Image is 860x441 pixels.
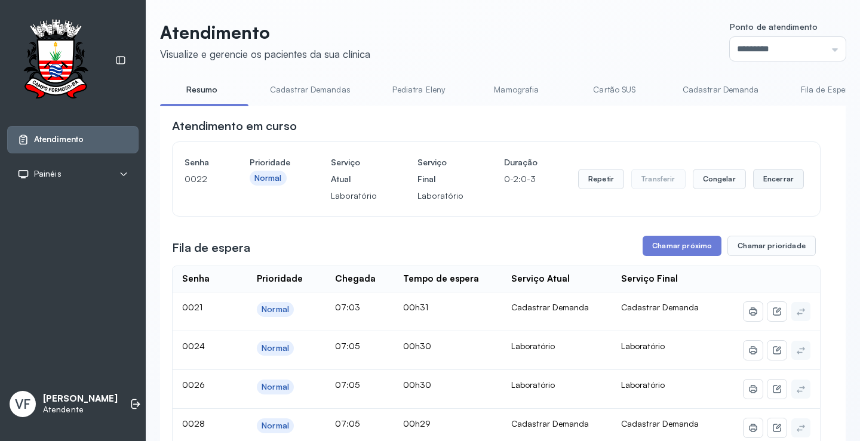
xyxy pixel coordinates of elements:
button: Repetir [578,169,624,189]
button: Encerrar [753,169,804,189]
div: Laboratório [511,380,602,390]
img: Logotipo do estabelecimento [13,19,99,102]
a: Resumo [160,80,244,100]
button: Chamar prioridade [727,236,816,256]
div: Normal [262,421,289,431]
div: Laboratório [511,341,602,351]
h4: Serviço Final [417,154,463,187]
h3: Fila de espera [172,239,250,256]
button: Congelar [693,169,746,189]
a: Mamografia [475,80,558,100]
p: 0-2:0-3 [504,171,537,187]
span: Cadastrar Demanda [621,302,699,312]
span: 07:05 [335,341,360,351]
span: Laboratório [621,341,665,351]
a: Cartão SUS [573,80,656,100]
span: 07:05 [335,380,360,390]
div: Chegada [335,273,376,285]
div: Tempo de espera [403,273,479,285]
span: 0021 [182,302,202,312]
a: Pediatra Eleny [377,80,460,100]
span: Ponto de atendimento [730,21,818,32]
div: Prioridade [257,273,303,285]
span: 00h30 [403,380,431,390]
p: 0022 [185,171,209,187]
span: 07:05 [335,418,360,428]
span: 07:03 [335,302,360,312]
span: 0028 [182,418,205,428]
h4: Senha [185,154,209,171]
button: Chamar próximo [643,236,721,256]
span: 00h31 [403,302,428,312]
p: Laboratório [331,187,377,204]
div: Normal [262,304,289,314]
button: Transferir [631,169,686,189]
div: Cadastrar Demanda [511,418,602,429]
span: Atendimento [34,134,84,144]
span: Laboratório [621,380,665,390]
div: Normal [262,343,289,353]
span: 0026 [182,380,205,390]
span: 00h30 [403,341,431,351]
a: Cadastrar Demandas [258,80,363,100]
span: 00h29 [403,418,431,428]
div: Serviço Final [621,273,678,285]
h4: Prioridade [250,154,290,171]
div: Serviço Atual [511,273,570,285]
div: Normal [254,173,282,183]
span: Cadastrar Demanda [621,418,699,428]
p: Atendente [43,405,118,415]
h4: Serviço Atual [331,154,377,187]
div: Cadastrar Demanda [511,302,602,313]
p: Laboratório [417,187,463,204]
span: 0024 [182,341,205,351]
a: Atendimento [17,134,128,146]
h4: Duração [504,154,537,171]
h3: Atendimento em curso [172,118,297,134]
a: Cadastrar Demanda [671,80,771,100]
span: Painéis [34,169,62,179]
p: [PERSON_NAME] [43,393,118,405]
div: Senha [182,273,210,285]
div: Normal [262,382,289,392]
div: Visualize e gerencie os pacientes da sua clínica [160,48,370,60]
p: Atendimento [160,21,370,43]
